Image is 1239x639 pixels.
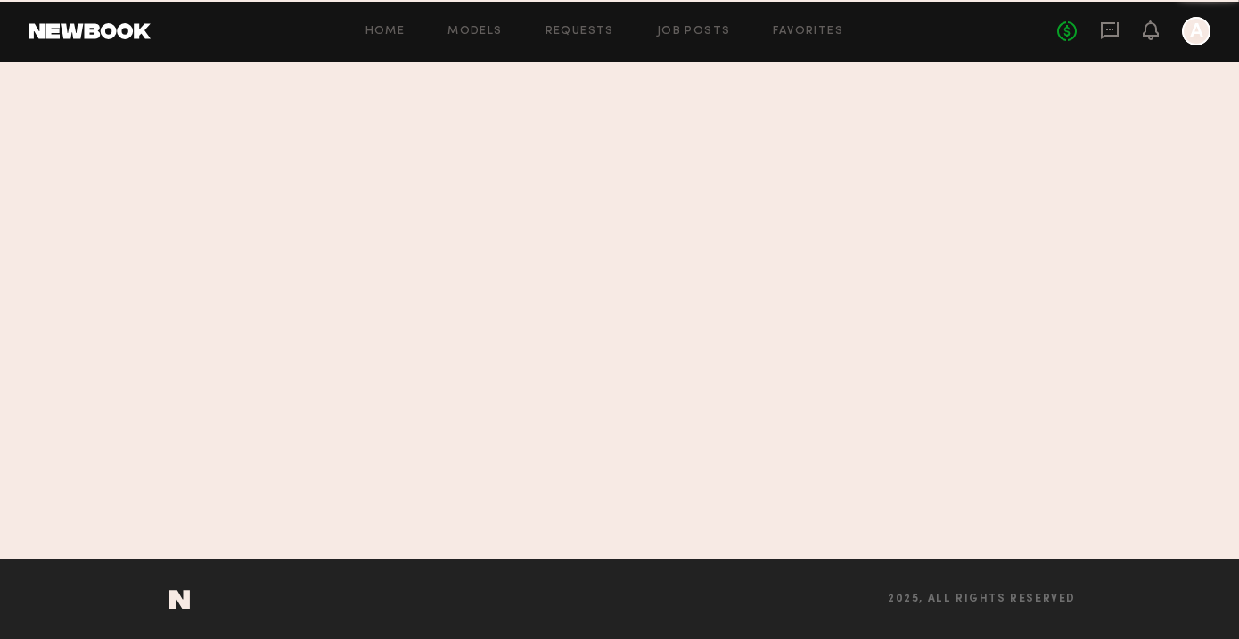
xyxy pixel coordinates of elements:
a: Favorites [773,26,843,37]
a: Home [365,26,406,37]
a: A [1182,17,1210,45]
a: Models [447,26,502,37]
a: Requests [546,26,614,37]
span: 2025, all rights reserved [888,594,1076,605]
a: Job Posts [657,26,731,37]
